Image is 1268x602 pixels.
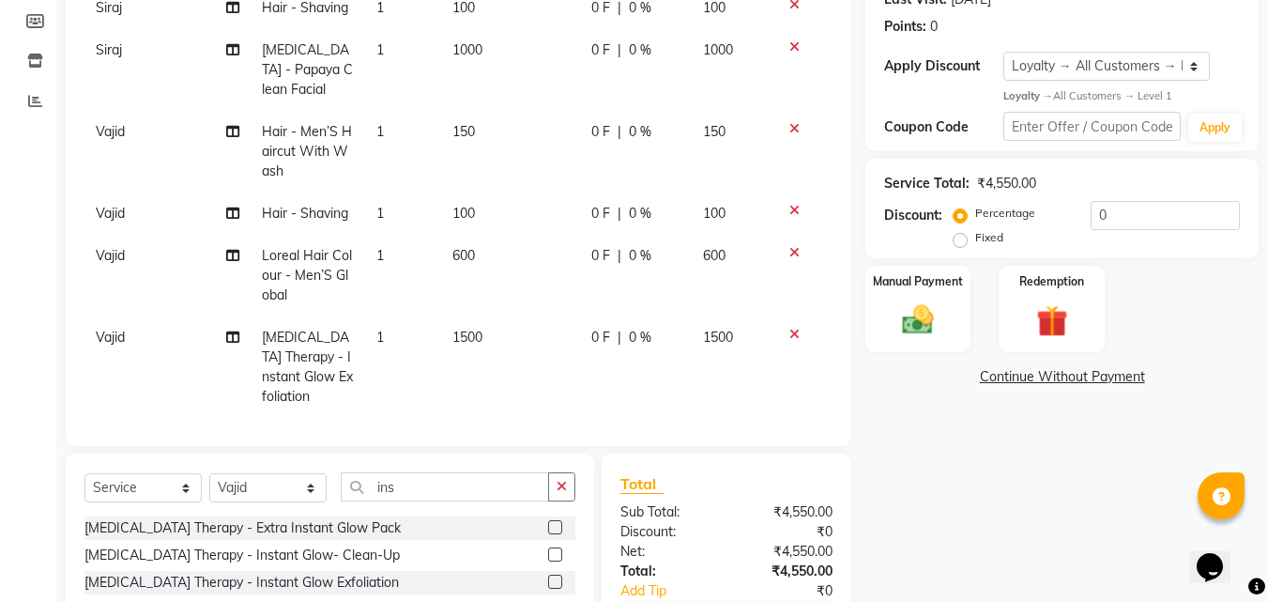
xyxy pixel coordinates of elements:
span: 600 [452,247,475,264]
span: 0 % [629,122,651,142]
label: Fixed [975,229,1003,246]
span: 1 [376,41,384,58]
span: 1 [376,247,384,264]
span: 0 F [591,328,610,347]
img: _gift.svg [1027,301,1077,340]
div: ₹0 [747,581,848,601]
span: 0 % [629,246,651,266]
label: Redemption [1019,273,1084,290]
span: 0 F [591,246,610,266]
div: Discount: [884,206,942,225]
span: 1 [376,329,384,346]
div: Discount: [606,522,726,542]
span: 150 [703,123,726,140]
div: [MEDICAL_DATA] Therapy - Instant Glow- Clean-Up [84,546,400,565]
span: Siraj [96,41,122,58]
div: All Customers → Level 1 [1003,88,1240,104]
div: Total: [606,562,726,581]
div: [MEDICAL_DATA] Therapy - Extra Instant Glow Pack [84,518,401,538]
span: 150 [452,123,475,140]
span: 1500 [703,329,733,346]
strong: Loyalty → [1003,89,1053,102]
span: Vajid [96,247,125,264]
span: Total [620,474,664,494]
span: 0 % [629,204,651,224]
span: 0 F [591,122,610,142]
span: | [618,328,621,347]
span: [MEDICAL_DATA] Therapy - Instant Glow Exfoliation [262,329,353,405]
div: ₹4,550.00 [726,502,847,522]
a: Add Tip [606,581,746,601]
span: [MEDICAL_DATA] - Papaya Clean Facial [262,41,353,98]
span: 600 [703,247,726,264]
img: _cash.svg [893,301,943,337]
label: Percentage [975,205,1035,222]
span: 1 [376,123,384,140]
span: | [618,122,621,142]
span: 0 F [591,204,610,224]
span: Vajid [96,205,125,222]
span: 0 F [591,40,610,60]
span: 1 [376,205,384,222]
span: Loreal Hair Colour - Men’S Global [262,247,352,303]
span: | [618,204,621,224]
span: 100 [703,205,726,222]
div: ₹4,550.00 [726,542,847,562]
div: Coupon Code [884,117,1002,137]
iframe: chat widget [1189,527,1249,583]
span: 0 % [629,40,651,60]
span: 0 % [629,328,651,347]
div: [MEDICAL_DATA] Therapy - Instant Glow Exfoliation [84,573,399,593]
span: | [618,246,621,266]
button: Apply [1188,114,1242,142]
span: 1000 [703,41,733,58]
div: 0 [930,17,938,37]
input: Enter Offer / Coupon Code [1003,112,1181,141]
div: Points: [884,17,926,37]
span: | [618,40,621,60]
span: Hair - Men’S Haircut With Wash [262,123,352,179]
div: ₹4,550.00 [726,562,847,581]
span: 100 [452,205,475,222]
a: Continue Without Payment [869,367,1255,387]
div: Sub Total: [606,502,726,522]
span: Vajid [96,123,125,140]
span: Vajid [96,329,125,346]
span: 1500 [452,329,482,346]
div: ₹4,550.00 [977,174,1036,193]
span: Hair - Shaving [262,205,348,222]
input: Search or Scan [341,472,549,502]
div: Apply Discount [884,56,1002,76]
label: Manual Payment [873,273,963,290]
span: 1000 [452,41,482,58]
div: ₹0 [726,522,847,542]
div: Net: [606,542,726,562]
div: Service Total: [884,174,970,193]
